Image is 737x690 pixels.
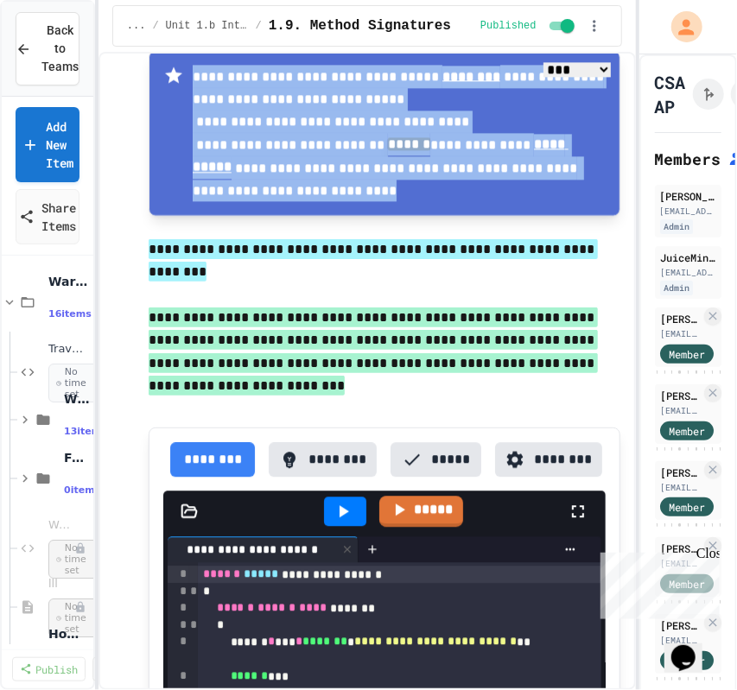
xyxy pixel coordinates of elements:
[64,426,107,437] span: 13 items
[48,626,90,642] span: Homework
[48,308,92,320] span: 16 items
[48,577,74,592] span: lll
[660,250,716,265] div: JuiceMind Official
[64,391,90,407] span: WU 9/3 to 9/19
[664,621,720,673] iframe: chat widget
[660,327,701,340] div: [EMAIL_ADDRESS][DOMAIN_NAME]
[660,281,693,295] div: Admin
[48,598,99,638] span: No time set
[16,107,79,182] a: Add New Item
[653,7,707,47] div: My Account
[660,219,693,234] div: Admin
[669,346,705,362] span: Member
[660,634,701,647] div: [EMAIL_ADDRESS][DOMAIN_NAME]
[660,465,701,480] div: [PERSON_NAME]
[16,12,79,85] button: Back to Teams
[48,364,99,403] span: No time set
[594,546,720,619] iframe: chat widget
[256,19,262,33] span: /
[655,70,686,118] h1: CSA AP
[92,657,160,681] a: Delete
[48,540,99,579] span: No time set
[41,22,79,76] span: Back to Teams
[669,499,705,515] span: Member
[660,541,701,556] div: [PERSON_NAME]
[660,311,701,326] div: [PERSON_NAME]
[269,16,451,36] span: 1.9. Method Signatures
[660,481,701,494] div: [EMAIL_ADDRESS][DOMAIN_NAME]
[74,601,86,613] div: Unpublished
[693,79,724,110] button: Click to see fork details
[152,19,158,33] span: /
[74,542,86,554] div: Unpublished
[660,388,701,403] div: [PERSON_NAME]
[660,404,701,417] div: [EMAIL_ADDRESS][DOMAIN_NAME]
[16,189,79,244] a: Share Items
[48,342,90,357] span: Travel Route Debugger
[660,617,701,633] div: [PERSON_NAME]
[12,657,86,681] a: Publish
[660,266,716,279] div: [EMAIL_ADDRESS][DOMAIN_NAME]
[48,518,74,533] span: Warm up Questions [DATE]
[64,450,90,465] span: Future warm ups
[48,274,90,289] span: Warm ups
[660,205,716,218] div: [EMAIL_ADDRESS][DOMAIN_NAME]
[660,188,716,204] div: [PERSON_NAME]
[669,423,705,439] span: Member
[7,7,119,110] div: Chat with us now!Close
[480,16,578,36] div: Content is published and visible to students
[166,19,249,33] span: Unit 1.b Intro to Objects and Strings
[480,19,537,33] span: Published
[127,19,146,33] span: ...
[655,147,721,171] h2: Members
[64,484,100,496] span: 0 items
